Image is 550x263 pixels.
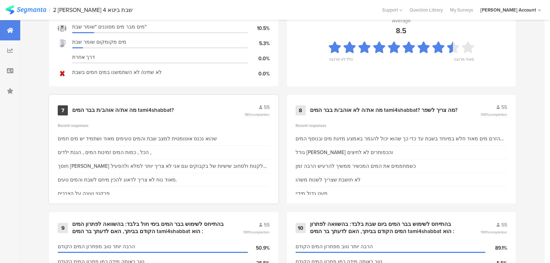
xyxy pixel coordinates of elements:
a: My Surveys [446,6,477,13]
span: 100% [243,229,270,235]
div: לא חושבת שצריך לשנות משהו [296,176,361,184]
div: Support [382,4,402,16]
span: מים מקומקום שומר שבת [72,38,126,46]
div: מה את/ה אוהב/ת בבר המים tami4shabbat? [72,107,174,114]
div: Recent responses [296,123,507,128]
div: 7 [58,105,68,115]
span: 55 [264,104,270,111]
span: completion [489,112,507,117]
div: | [49,6,50,14]
div: כשמחממים את המים המכשיר ממשיך להרעיש הרבה זמן [296,162,416,170]
span: 55 [501,221,507,229]
div: 0.0% [248,55,270,62]
span: הרבה יותר טוב מפתרון המים הקודם [296,243,373,250]
div: גודל [PERSON_NAME] והכפותרים לא לחיצים [296,149,393,156]
div: מאוד נוח לא צריך לדאוג להכין מיחם לשבת והמים טעים. [58,176,177,184]
span: completion [489,229,507,235]
div: פרקטי ועונה על הצרכים [58,190,110,197]
div: הכל , כמות המים זמינות המים , הגנת ילדים , [58,149,151,156]
span: דרך אחרת [72,53,95,61]
div: Average [392,17,411,25]
span: לא שתינו/ לא השתמשנו במים חמים בשבת [72,69,162,76]
div: 10 [296,223,306,233]
span: 55 [264,221,270,229]
span: הרבה יותר טוב מפתרון המים הקודם [58,243,135,250]
div: 8 [296,105,306,115]
span: 100% [481,229,507,235]
div: 0.0% [248,70,270,78]
div: מעט גדול מידיי [296,190,328,197]
span: 55 [501,104,507,111]
div: מה את/ה לא אוהב/ת בבר המים tami4shabbat? מה צריך לשפר? [310,107,458,114]
img: d3718dnoaommpf.cloudfront.net%2Fitem%2F65a40150c1ede9ef6f71.jpg [58,39,66,48]
div: 89.1% [485,244,507,252]
img: d3718dnoaommpf.cloudfront.net%2Fitem%2F701f38a64f50c48467fd.png [58,69,66,78]
div: בהתייחס לשימוש בבר המים ביום שבת בלבד: בהשוואה לפתרון המים הקודם בביתך, האם לדעתך בר המים tami4sh... [310,221,463,235]
div: בהתייחס לשימוש בבר המים בימי חול בלבד: בהשוואה לפתרון המים הקודם בביתך, האם לדעתך בר המים tami4sh... [72,221,226,235]
span: 100% [481,112,507,117]
div: [PERSON_NAME] Account [480,6,536,13]
span: completion [252,229,270,235]
div: חוסך [PERSON_NAME] לקנות ולסחוב שישיות של בקבוקים וגם אני לא צריך יותר למלא ולהפעיל מיחם [58,162,270,170]
div: 5.3% [248,40,270,47]
div: 9 [58,223,68,233]
a: Question Library [406,6,446,13]
div: Recent responses [58,123,270,128]
span: מים מבר מים מסוננים "שומר שבת" [72,23,147,31]
img: segmanta logo [5,5,46,14]
span: 96% [245,112,270,117]
div: 10.5% [248,25,270,32]
div: 2 [PERSON_NAME] 4 שבת ביטא [53,6,132,13]
div: כלל לא מרוצה [329,56,353,66]
span: completion [252,112,270,117]
img: d3718dnoaommpf.cloudfront.net%2Fitem%2Ffd2f56029a37a8bc808f.jpg [58,24,66,32]
div: מאוד מרוצה [454,56,474,66]
div: שהוא נכנס אוטומטית למצב שבת והמים טעימים מאוד ושתמיד יש מים חמים [58,135,217,143]
div: הזרם מים מאוד חלש במיוחד בשבת עד כדי כך שהוא יכול להגמר באמצע מזיגת מים ובנוסף המים הפושרים הרבה ... [296,135,507,143]
div: 8.5 [396,25,406,36]
div: 50.9% [248,244,270,252]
